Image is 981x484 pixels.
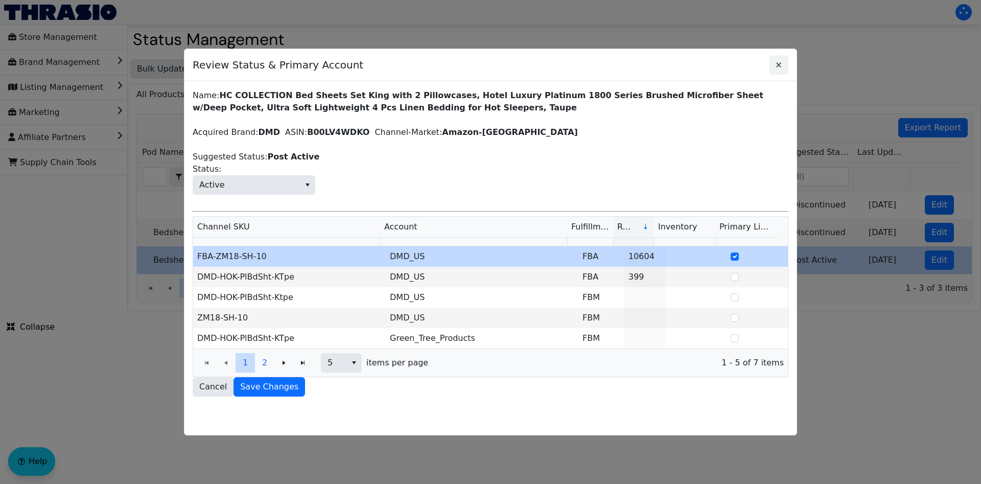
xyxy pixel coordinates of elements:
td: FBA [578,267,624,287]
td: DMD_US [386,308,578,328]
label: Amazon-[GEOGRAPHIC_DATA] [442,127,578,137]
span: items per page [366,357,428,369]
td: Green_Tree_Products [386,328,578,349]
td: FBA [578,246,624,267]
input: Select Row [731,334,739,342]
div: Name: Acquired Brand: ASIN: Channel-Market: Suggested Status: [193,89,788,397]
td: FBM [578,308,624,328]
span: Status: [193,163,221,175]
span: Account [384,221,417,233]
button: Close [769,55,788,75]
td: 10604 [624,246,665,267]
span: 1 [243,357,248,369]
span: Cancel [199,381,227,393]
input: Select Row [731,252,739,261]
span: 5 [328,357,340,369]
div: Page 1 of 2 [193,349,788,377]
span: Primary Listing [719,222,781,232]
td: FBM [578,287,624,308]
td: DMD_US [386,246,578,267]
label: DMD [259,127,280,137]
td: DMD_US [386,287,578,308]
td: DMD_US [386,267,578,287]
td: DMD-HOK-PlBdSht-KTpe [193,267,386,287]
button: select [346,354,361,372]
button: Go to the last page [293,353,313,373]
td: FBA-ZM18-SH-10 [193,246,386,267]
span: Fulfillment [571,221,609,233]
input: Select Row [731,314,739,322]
td: ZM18-SH-10 [193,308,386,328]
span: Page size [321,353,362,373]
td: 399 [624,267,665,287]
span: 2 [262,357,267,369]
input: Select Row [731,293,739,302]
span: Inventory [658,221,697,233]
label: HC COLLECTION Bed Sheets Set King with 2 Pillowcases, Hotel Luxury Platinum 1800 Series Brushed M... [193,90,763,112]
label: B00LV4WDKO [307,127,369,137]
td: FBM [578,328,624,349]
button: Go to the next page [274,353,294,373]
span: Revenue [617,221,634,233]
span: 1 - 5 of 7 items [436,357,784,369]
span: Review Status & Primary Account [193,52,769,78]
button: select [300,176,315,194]
span: Status: [193,175,315,195]
span: Save Changes [240,381,298,393]
span: Active [199,179,225,191]
span: Channel SKU [197,221,250,233]
button: Page 1 [236,353,255,373]
button: Page 2 [255,353,274,373]
td: DMD-HOK-PlBdSht-Ktpe [193,287,386,308]
button: Save Changes [233,377,305,397]
input: Select Row [731,273,739,281]
td: DMD-HOK-PlBdSht-KTpe [193,328,386,349]
label: Post Active [268,152,320,162]
button: Cancel [193,377,233,397]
